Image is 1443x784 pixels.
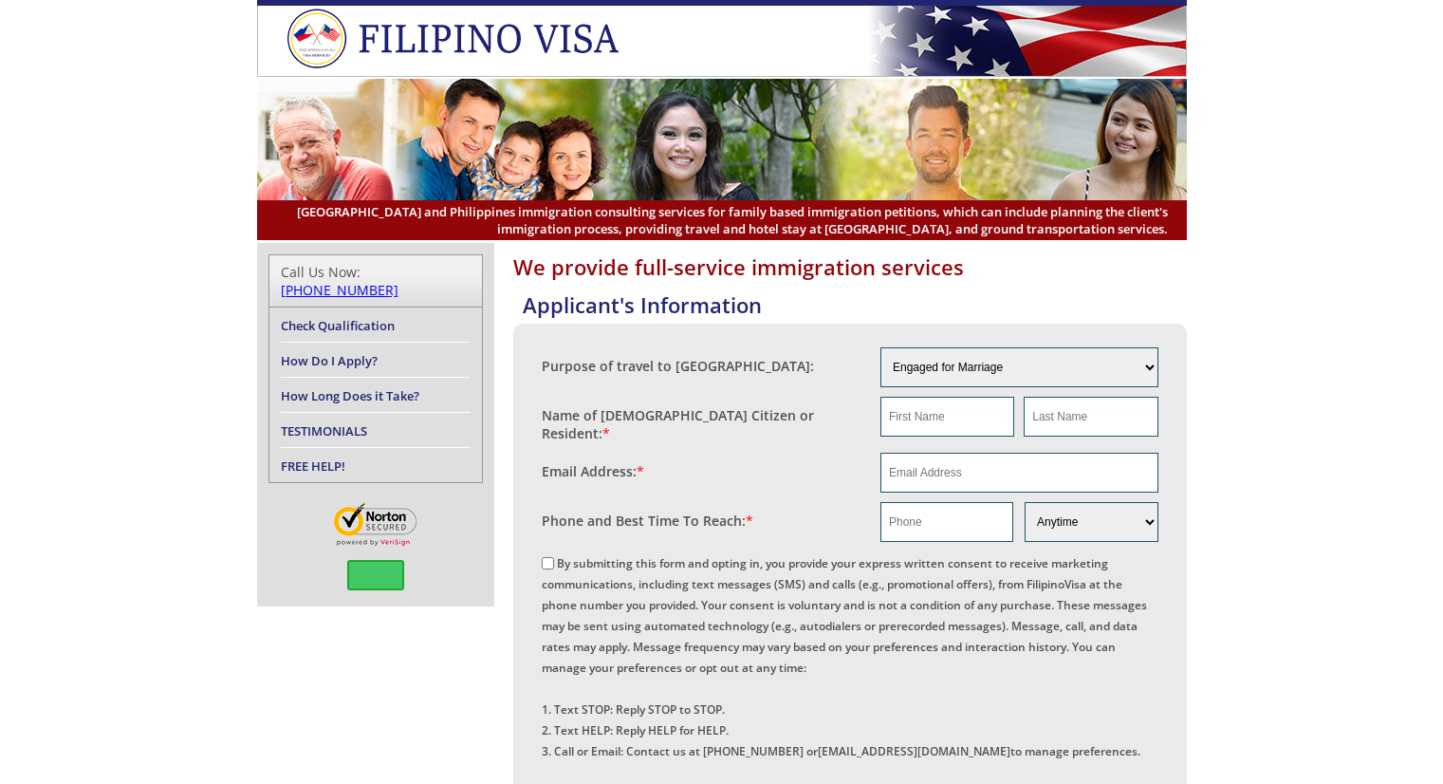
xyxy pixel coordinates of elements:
input: First Name [880,397,1014,437]
h1: We provide full-service immigration services [513,252,1187,281]
label: Purpose of travel to [GEOGRAPHIC_DATA]: [542,357,814,375]
input: Email Address [880,453,1158,493]
a: How Do I Apply? [281,352,378,369]
h4: Applicant's Information [523,290,1187,319]
input: By submitting this form and opting in, you provide your express written consent to receive market... [542,557,554,569]
a: How Long Does it Take? [281,387,419,404]
div: Call Us Now: [281,263,471,299]
label: Email Address: [542,462,644,480]
select: Phone and Best Reach Time are required. [1025,502,1157,542]
input: Last Name [1024,397,1157,437]
a: Check Qualification [281,317,395,334]
a: FREE HELP! [281,457,345,475]
label: Name of [DEMOGRAPHIC_DATA] Citizen or Resident: [542,406,862,442]
a: TESTIMONIALS [281,422,367,439]
label: Phone and Best Time To Reach: [542,512,753,530]
input: Phone [880,502,1013,542]
span: [GEOGRAPHIC_DATA] and Philippines immigration consulting services for family based immigration pe... [276,203,1168,237]
a: [PHONE_NUMBER] [281,281,398,299]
